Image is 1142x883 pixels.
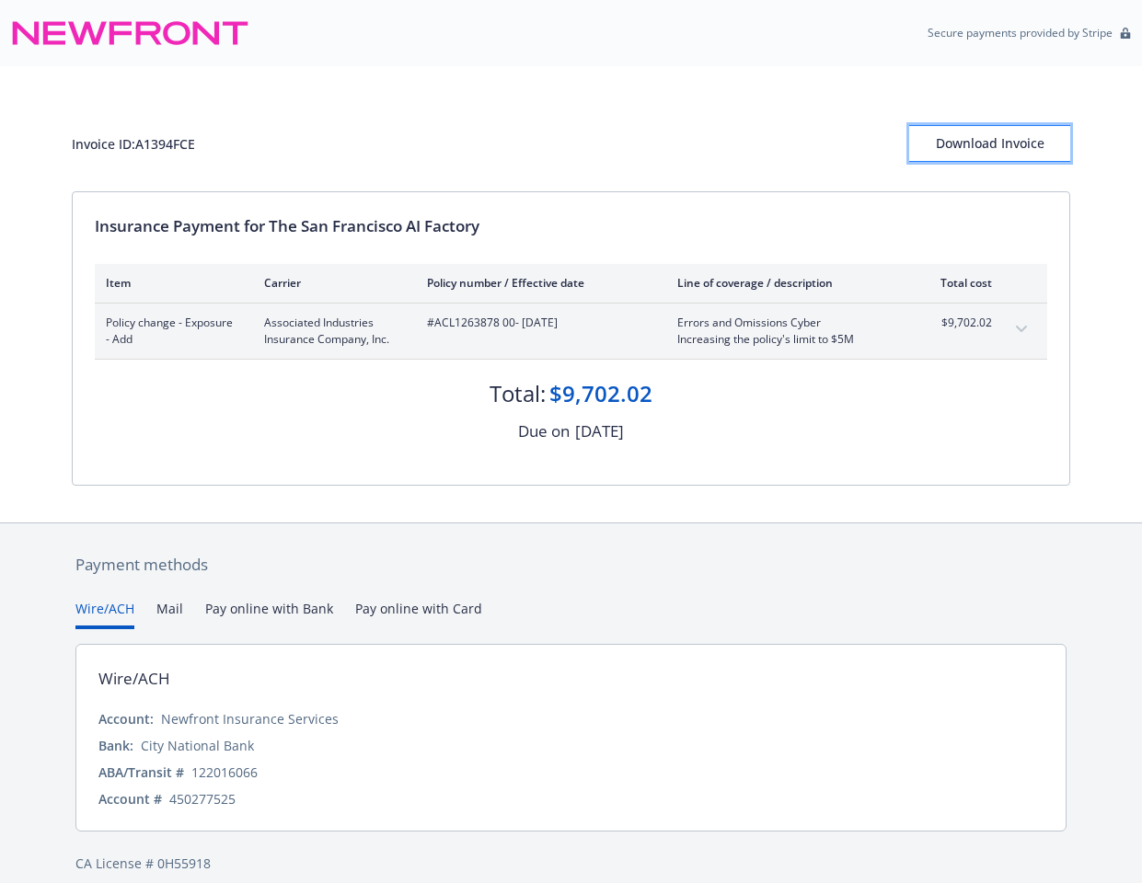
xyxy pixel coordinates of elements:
button: Mail [156,599,183,629]
span: Associated Industries Insurance Company, Inc. [264,315,398,348]
span: Policy change - Exposure - Add [106,315,235,348]
span: #ACL1263878 00 - [DATE] [427,315,648,331]
div: Wire/ACH [98,667,170,691]
div: Total cost [923,275,992,291]
div: Carrier [264,275,398,291]
div: 122016066 [191,763,258,782]
div: Due on [518,419,570,443]
div: Item [106,275,235,291]
div: Newfront Insurance Services [161,709,339,728]
div: Payment methods [75,553,1067,577]
div: Invoice ID: A1394FCE [72,134,195,154]
div: $9,702.02 [549,378,652,409]
div: Insurance Payment for The San Francisco AI Factory [95,214,1047,238]
div: Account # [98,789,162,808]
div: [DATE] [575,419,624,443]
div: Account: [98,709,154,728]
p: Secure payments provided by Stripe [928,25,1113,40]
div: Policy change - Exposure - AddAssociated Industries Insurance Company, Inc.#ACL1263878 00- [DATE]... [95,304,1047,359]
button: Download Invoice [909,125,1070,162]
span: Errors and Omissions Cyber [677,315,894,331]
span: Increasing the policy's limit to $5M [677,331,894,348]
span: $9,702.02 [923,315,992,331]
div: City National Bank [141,736,254,755]
div: Download Invoice [909,126,1070,161]
span: Errors and Omissions CyberIncreasing the policy's limit to $5M [677,315,894,348]
div: CA License # 0H55918 [75,854,1067,873]
div: ABA/Transit # [98,763,184,782]
button: expand content [1007,315,1036,344]
button: Pay online with Bank [205,599,333,629]
div: Bank: [98,736,133,755]
button: Wire/ACH [75,599,134,629]
div: Line of coverage / description [677,275,894,291]
div: 450277525 [169,789,236,808]
div: Policy number / Effective date [427,275,648,291]
div: Total: [490,378,546,409]
button: Pay online with Card [355,599,482,629]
